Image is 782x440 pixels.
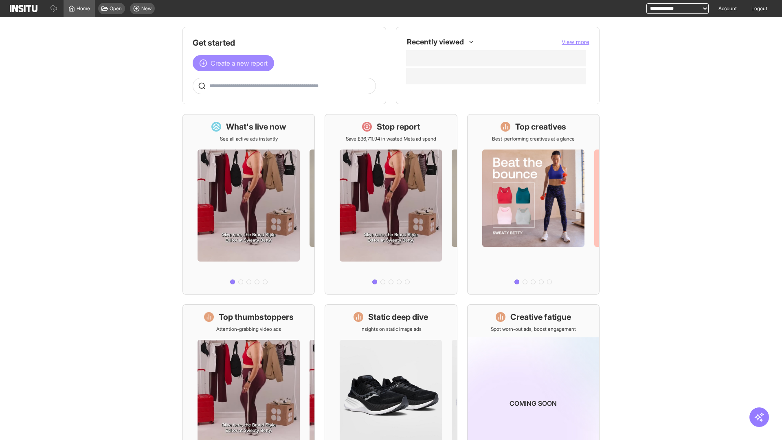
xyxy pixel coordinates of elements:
[77,5,90,12] span: Home
[226,121,286,132] h1: What's live now
[515,121,566,132] h1: Top creatives
[141,5,152,12] span: New
[193,55,274,71] button: Create a new report
[360,326,422,332] p: Insights on static image ads
[110,5,122,12] span: Open
[219,311,294,323] h1: Top thumbstoppers
[346,136,436,142] p: Save £36,711.94 in wasted Meta ad spend
[562,38,589,46] button: View more
[193,37,376,48] h1: Get started
[368,311,428,323] h1: Static deep dive
[220,136,278,142] p: See all active ads instantly
[562,38,589,45] span: View more
[10,5,37,12] img: Logo
[182,114,315,295] a: What's live nowSee all active ads instantly
[377,121,420,132] h1: Stop report
[216,326,281,332] p: Attention-grabbing video ads
[492,136,575,142] p: Best-performing creatives at a glance
[467,114,600,295] a: Top creativesBest-performing creatives at a glance
[211,58,268,68] span: Create a new report
[325,114,457,295] a: Stop reportSave £36,711.94 in wasted Meta ad spend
